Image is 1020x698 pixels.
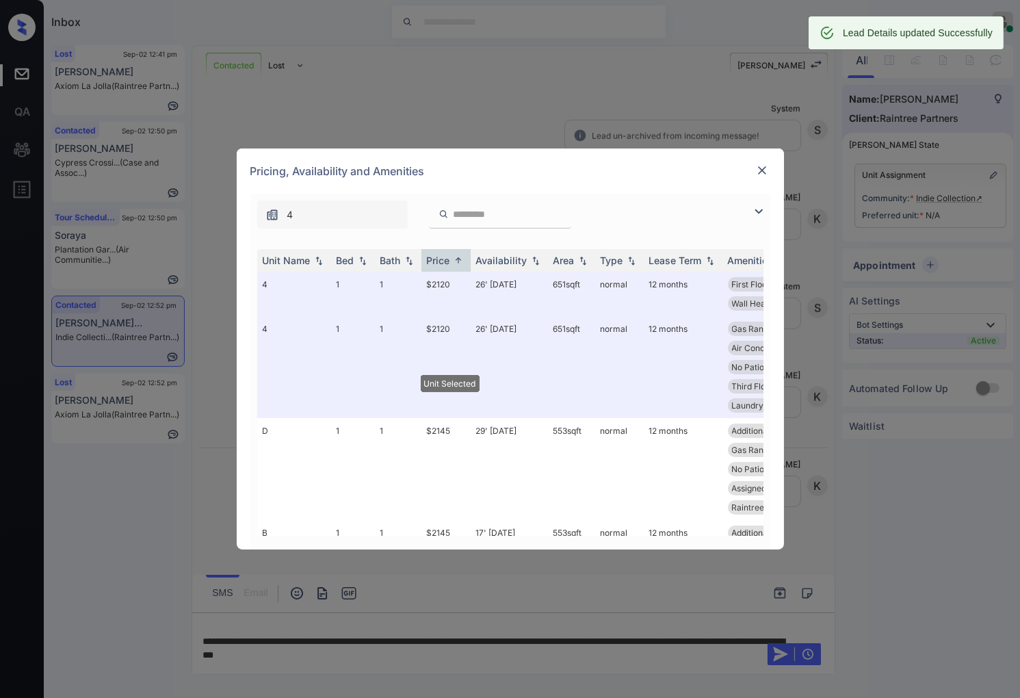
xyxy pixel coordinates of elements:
span: No Patio or [MEDICAL_DATA]... [732,464,850,474]
div: Bath [380,255,401,266]
div: Area [553,255,575,266]
td: B [257,520,331,622]
img: sorting [312,256,326,266]
img: sorting [703,256,717,266]
td: 1 [375,272,421,316]
div: Lease Term [649,255,702,266]
td: 12 months [644,272,722,316]
div: Amenities [728,255,774,266]
div: Pricing, Availability and Amenities [237,148,784,194]
img: sorting [625,256,638,266]
span: Wall Heater [732,298,777,309]
img: close [755,164,769,177]
span: First Floor [732,279,771,289]
td: $2120 [421,272,471,316]
td: 17' [DATE] [471,520,548,622]
td: $2120 [421,316,471,418]
td: normal [595,316,644,418]
td: 1 [375,316,421,418]
td: 553 sqft [548,520,595,622]
td: $2145 [421,418,471,520]
div: Type [601,255,623,266]
td: 4 [257,272,331,316]
span: Third Floor [732,381,774,391]
span: Laundry Room Pr... [732,400,805,411]
span: Gas Range [732,445,774,455]
td: 1 [331,520,375,622]
td: normal [595,520,644,622]
img: icon-zuma [439,208,449,220]
img: icon-zuma [265,208,279,222]
td: 12 months [644,520,722,622]
td: D [257,418,331,520]
span: Gas Range [732,324,774,334]
img: icon-zuma [750,203,767,220]
td: 26' [DATE] [471,272,548,316]
td: $2145 [421,520,471,622]
td: 1 [375,418,421,520]
td: 1 [375,520,421,622]
div: Availability [476,255,527,266]
img: sorting [402,256,416,266]
td: 26' [DATE] [471,316,548,418]
img: sorting [452,255,465,266]
span: 4 [287,207,293,222]
td: 553 sqft [548,418,595,520]
td: 12 months [644,418,722,520]
td: 1 [331,272,375,316]
td: 4 [257,316,331,418]
div: Lead Details updated Successfully [843,21,993,45]
td: normal [595,272,644,316]
div: Unit Name [263,255,311,266]
img: sorting [529,256,542,266]
td: normal [595,418,644,520]
img: sorting [576,256,590,266]
img: sorting [356,256,369,266]
td: 1 [331,316,375,418]
div: Bed [337,255,354,266]
span: Assigned Uncove... [732,483,805,493]
td: 12 months [644,316,722,418]
span: Additional Stor... [732,426,794,436]
td: 651 sqft [548,272,595,316]
span: Raintree [MEDICAL_DATA]... [732,502,840,513]
div: Price [427,255,450,266]
span: Additional Stor... [732,528,794,538]
span: Air Conditionin... [732,343,795,353]
td: 651 sqft [548,316,595,418]
span: No Patio or [MEDICAL_DATA]... [732,362,850,372]
td: 1 [331,418,375,520]
td: 29' [DATE] [471,418,548,520]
